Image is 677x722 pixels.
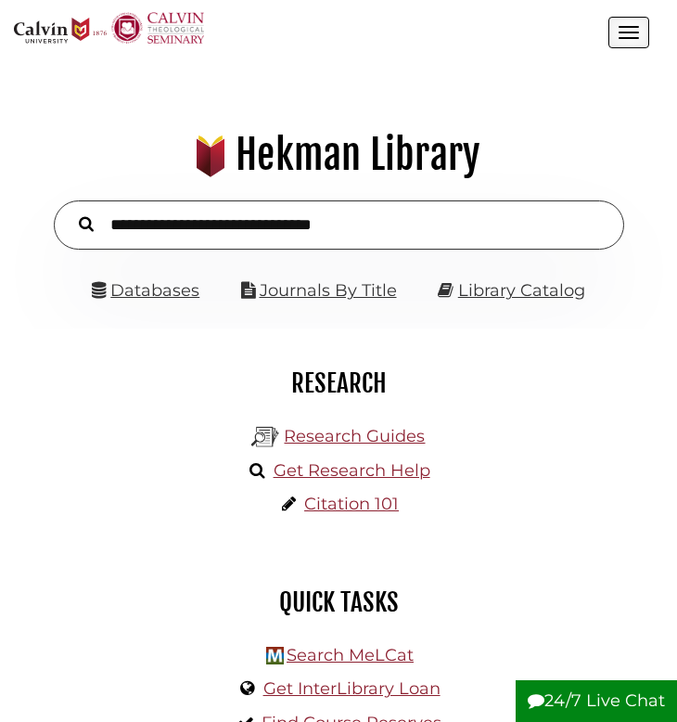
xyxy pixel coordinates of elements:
img: Hekman Library Logo [251,423,279,451]
a: Databases [92,280,199,301]
i: Search [79,216,94,233]
a: Get Research Help [274,460,430,481]
a: Citation 101 [304,494,399,514]
h2: Research [28,367,649,399]
button: Search [70,212,103,235]
a: Research Guides [284,426,425,446]
a: Journals By Title [260,280,397,301]
h1: Hekman Library [24,130,653,180]
img: Calvin Theological Seminary [111,12,204,44]
a: Search MeLCat [287,645,414,665]
h2: Quick Tasks [28,587,649,618]
button: Open the menu [608,17,649,48]
a: Library Catalog [458,280,585,301]
img: Hekman Library Logo [266,647,284,664]
a: Get InterLibrary Loan [263,678,441,699]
